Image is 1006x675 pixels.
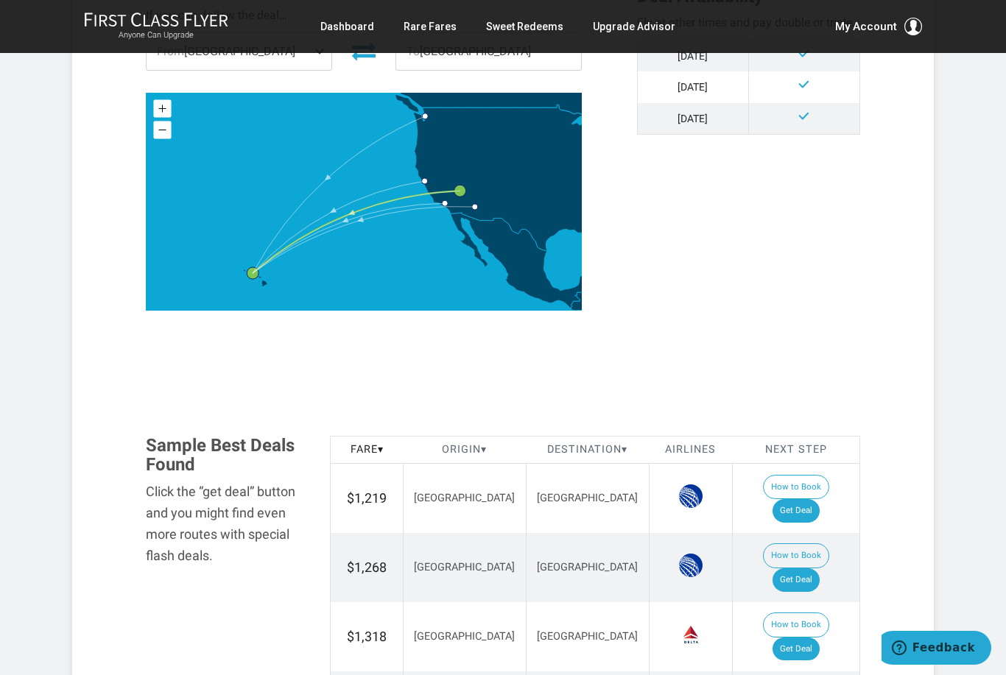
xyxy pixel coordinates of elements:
td: [DATE] [637,71,748,102]
span: $1,219 [347,490,387,506]
g: Seattle [422,113,435,119]
span: [GEOGRAPHIC_DATA] [414,630,515,643]
th: Origin [404,436,527,464]
button: How to Book [763,543,829,568]
button: My Account [835,18,922,35]
g: Honolulu [247,267,268,279]
a: First Class FlyerAnyone Can Upgrade [84,12,228,41]
th: Airlines [649,436,732,464]
button: How to Book [763,612,829,637]
a: Rare Fares [404,13,457,40]
span: United [679,484,703,508]
span: $1,268 [347,559,387,575]
span: [GEOGRAPHIC_DATA] [414,492,515,504]
small: Anyone Can Upgrade [84,30,228,40]
iframe: Opens a widget where you can find more information [882,631,991,668]
button: How to Book [763,475,829,500]
span: To [407,44,420,58]
span: ▾ [378,443,384,456]
a: Dashboard [320,13,374,40]
a: Upgrade Advisor [593,13,675,40]
g: Los Angeles [442,201,454,207]
g: San Francisco [422,178,435,184]
td: [DATE] [637,103,748,135]
a: Sweet Redeems [486,13,563,40]
th: Fare [331,436,404,464]
a: Get Deal [773,637,820,661]
span: United [679,554,703,577]
span: [GEOGRAPHIC_DATA] [414,561,515,573]
g: Las Vegas [454,185,476,197]
span: [GEOGRAPHIC_DATA] [537,492,638,504]
th: Next Step [732,436,859,464]
span: [GEOGRAPHIC_DATA] [537,630,638,643]
div: Click the “get deal” button and you might find even more routes with special flash deals. [146,481,308,566]
td: [DATE] [637,40,748,71]
path: Mexico [450,213,597,309]
span: $1,318 [347,629,387,644]
a: Get Deal [773,568,820,592]
th: Destination [526,436,649,464]
path: Guatemala [571,293,590,314]
span: [GEOGRAPHIC_DATA] [537,561,638,573]
span: From [157,44,184,58]
span: Delta Airlines [679,623,703,646]
img: First Class Flyer [84,12,228,27]
span: ▾ [622,443,627,456]
h3: Sample Best Deals Found [146,436,308,475]
span: My Account [835,18,897,35]
span: ▾ [481,443,487,456]
a: Get Deal [773,499,820,523]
